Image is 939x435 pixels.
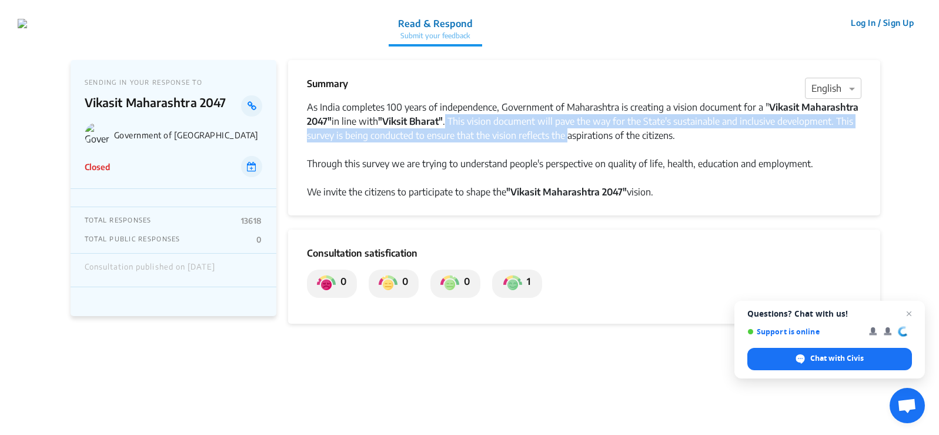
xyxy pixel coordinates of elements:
[398,16,473,31] p: Read & Respond
[18,19,27,28] img: 7907nfqetxyivg6ubhai9kg9bhzr
[810,353,864,364] span: Chat with Civis
[307,157,861,171] div: Through this survey we are trying to understand people's perspective on quality of life, health, ...
[307,100,861,142] div: As India completes 100 years of independence, Government of Maharashtra is creating a vision docu...
[890,388,925,423] a: Open chat
[307,246,861,260] p: Consultation satisfication
[747,309,912,318] span: Questions? Chat with us!
[85,95,242,117] p: Vikasit Maharashtra 2047
[397,274,408,293] p: 0
[256,235,262,244] p: 0
[503,274,522,293] img: private_satisfied.png
[317,274,336,293] img: private_dissatisfied.png
[85,122,109,147] img: Government of Maharashtra logo
[241,216,262,225] p: 13618
[379,274,397,293] img: private_somewhat_dissatisfied.png
[307,77,348,91] p: Summary
[506,186,627,198] strong: "Vikasit Maharashtra 2047"
[85,161,110,173] p: Closed
[85,263,215,278] div: Consultation published on [DATE]
[85,78,262,86] p: SENDING IN YOUR RESPONSE TO
[378,115,443,127] strong: "Viksit Bharat"
[398,31,473,41] p: Submit your feedback
[336,274,346,293] p: 0
[307,185,861,199] div: We invite the citizens to participate to shape the vision.
[114,130,262,140] p: Government of [GEOGRAPHIC_DATA]
[459,274,470,293] p: 0
[85,216,152,225] p: TOTAL RESPONSES
[843,14,921,32] button: Log In / Sign Up
[522,274,530,293] p: 1
[85,235,181,244] p: TOTAL PUBLIC RESPONSES
[747,348,912,370] span: Chat with Civis
[747,327,861,336] span: Support is online
[440,274,459,293] img: private_somewhat_satisfied.png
